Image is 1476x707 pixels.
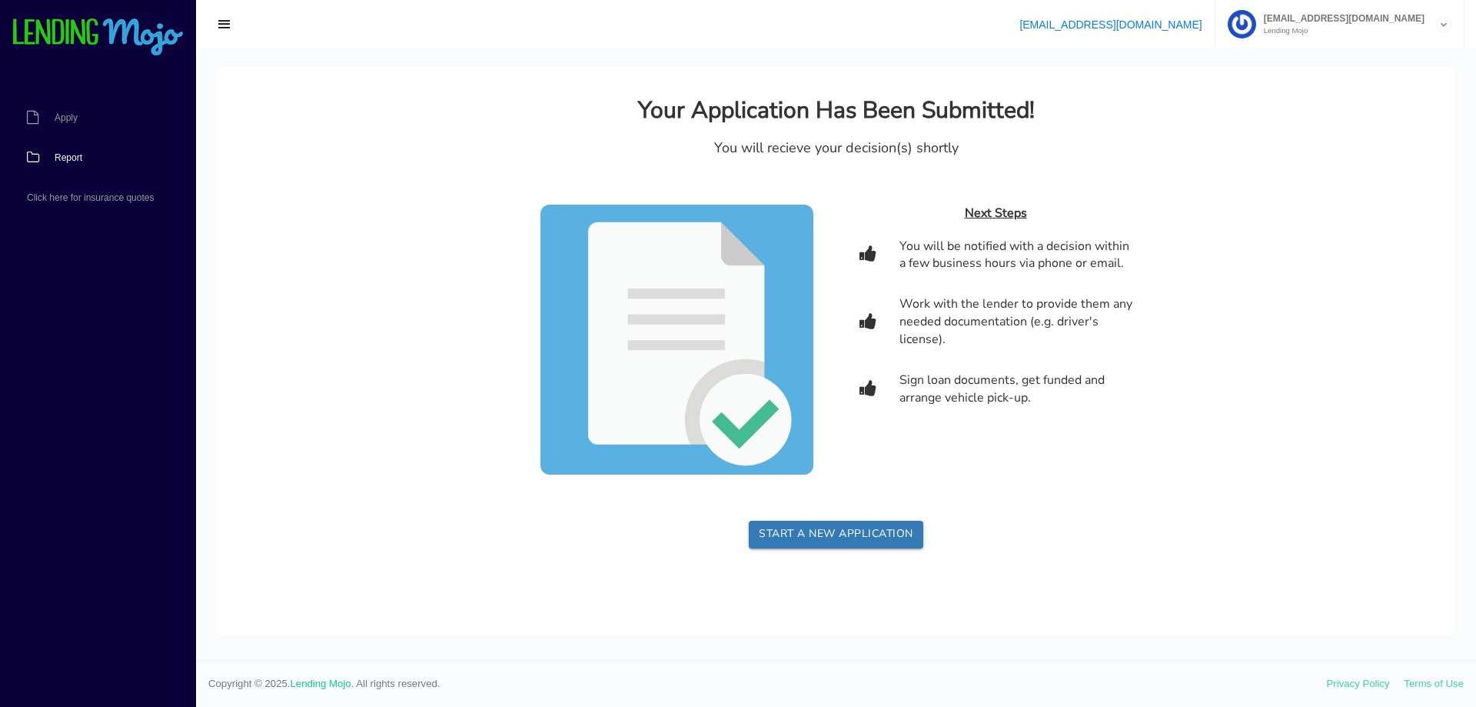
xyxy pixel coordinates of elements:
span: Copyright © 2025. . All rights reserved. [208,676,1327,692]
img: logo-small.png [12,18,184,57]
div: Next Steps [643,138,916,155]
div: You will recieve your decision(s) shortly [335,72,904,92]
a: Start a new application [532,454,706,482]
span: [EMAIL_ADDRESS][DOMAIN_NAME] [1256,14,1424,23]
span: Click here for insurance quotes [27,193,154,202]
div: Work with the lender to provide them any needed documentation (e.g. driver's license). [683,228,916,282]
img: Profile image [1228,10,1256,38]
h2: Your Application Has Been Submitted! [421,31,818,56]
span: You will be notified with a decision within a few business hours via phone or email. [683,171,916,206]
span: Apply [55,113,78,122]
small: Lending Mojo [1256,27,1424,35]
a: Privacy Policy [1327,678,1390,689]
span: Report [55,153,82,162]
div: Sign loan documents, get funded and arrange vehicle pick-up. [683,305,916,340]
a: [EMAIL_ADDRESS][DOMAIN_NAME] [1019,18,1202,31]
a: Lending Mojo [291,678,351,689]
a: Terms of Use [1404,678,1464,689]
img: app-completed.png [324,138,597,409]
